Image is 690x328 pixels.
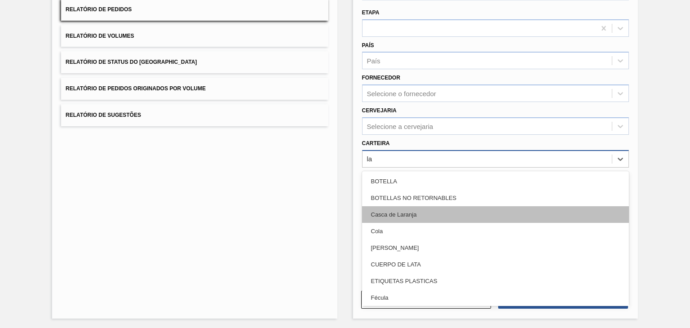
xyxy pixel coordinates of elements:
[61,104,328,126] button: Relatório de Sugestões
[362,140,390,146] label: Carteira
[362,273,629,289] div: ETIQUETAS PLASTICAS
[362,256,629,273] div: CUERPO DE LATA
[66,33,134,39] span: Relatório de Volumes
[361,291,491,309] button: Limpar
[66,6,132,13] span: Relatório de Pedidos
[362,206,629,223] div: Casca de Laranja
[66,112,141,118] span: Relatório de Sugestões
[362,9,380,16] label: Etapa
[61,25,328,47] button: Relatório de Volumes
[66,85,206,92] span: Relatório de Pedidos Originados por Volume
[362,75,400,81] label: Fornecedor
[367,122,433,130] div: Selecione a cervejaria
[362,289,629,306] div: Fécula
[362,42,374,49] label: País
[66,59,197,65] span: Relatório de Status do [GEOGRAPHIC_DATA]
[61,51,328,73] button: Relatório de Status do [GEOGRAPHIC_DATA]
[362,190,629,206] div: BOTELLAS NO RETORNABLES
[362,223,629,239] div: Cola
[362,239,629,256] div: [PERSON_NAME]
[61,78,328,100] button: Relatório de Pedidos Originados por Volume
[362,107,397,114] label: Cervejaria
[367,90,436,98] div: Selecione o fornecedor
[362,173,629,190] div: BOTELLA
[367,57,380,65] div: País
